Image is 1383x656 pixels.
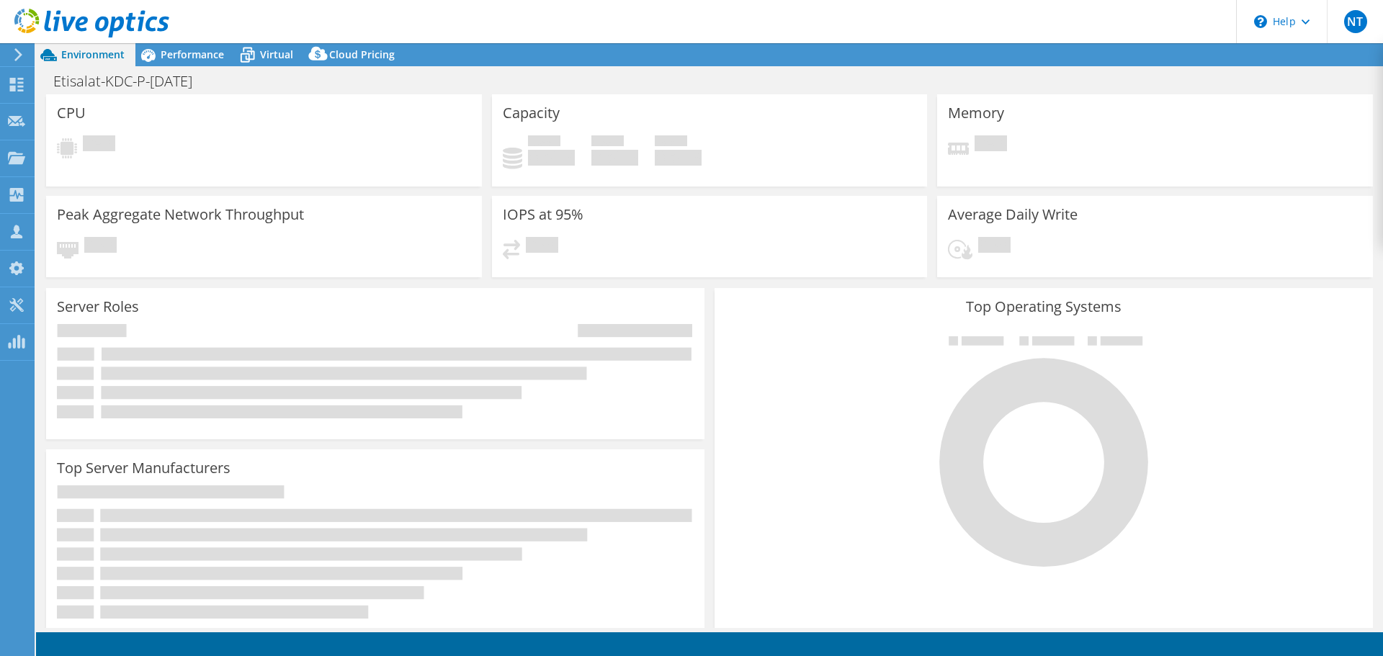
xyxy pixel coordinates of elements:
span: Pending [526,237,558,256]
h3: Memory [948,105,1004,121]
h3: CPU [57,105,86,121]
span: Pending [978,237,1011,256]
span: Pending [84,237,117,256]
span: Free [591,135,624,150]
h3: Peak Aggregate Network Throughput [57,207,304,223]
span: Total [655,135,687,150]
h3: Capacity [503,105,560,121]
h3: Top Server Manufacturers [57,460,230,476]
h3: Top Operating Systems [725,299,1362,315]
span: Cloud Pricing [329,48,395,61]
h1: Etisalat-KDC-P-[DATE] [47,73,215,89]
span: NT [1344,10,1367,33]
span: Virtual [260,48,293,61]
span: Performance [161,48,224,61]
span: Used [528,135,560,150]
h3: IOPS at 95% [503,207,583,223]
h4: 0 GiB [655,150,702,166]
span: Environment [61,48,125,61]
h4: 0 GiB [591,150,638,166]
h3: Server Roles [57,299,139,315]
h4: 0 GiB [528,150,575,166]
h3: Average Daily Write [948,207,1078,223]
span: Pending [975,135,1007,155]
span: Pending [83,135,115,155]
svg: \n [1254,15,1267,28]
